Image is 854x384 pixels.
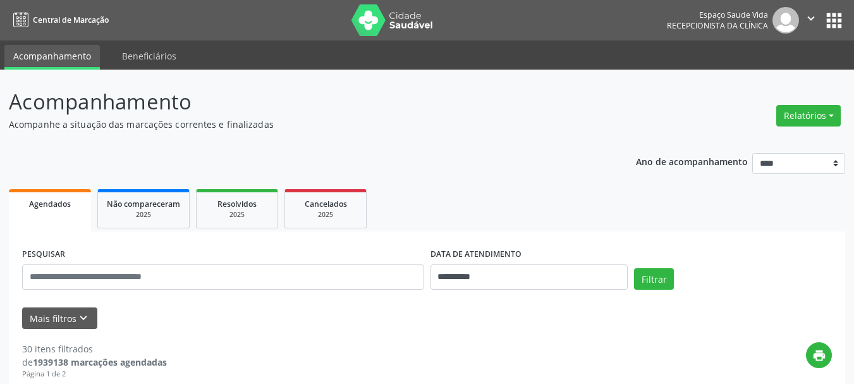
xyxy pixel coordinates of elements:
div: 30 itens filtrados [22,342,167,356]
label: DATA DE ATENDIMENTO [430,245,522,264]
p: Ano de acompanhamento [636,153,748,169]
i: print [812,349,826,362]
div: 2025 [205,210,269,220]
div: Página 1 de 2 [22,369,167,380]
div: de [22,356,167,369]
strong: 1939138 marcações agendadas [33,356,167,368]
a: Central de Marcação [9,9,109,30]
i: keyboard_arrow_down [76,311,90,325]
span: Cancelados [305,199,347,209]
label: PESQUISAR [22,245,65,264]
i:  [804,11,818,25]
p: Acompanhamento [9,86,594,118]
span: Central de Marcação [33,15,109,25]
div: 2025 [294,210,357,220]
img: img [772,7,799,34]
div: 2025 [107,210,180,220]
div: Espaço Saude Vida [667,9,768,20]
span: Agendados [29,199,71,209]
button: Filtrar [634,268,674,290]
a: Acompanhamento [4,45,100,70]
span: Recepcionista da clínica [667,20,768,31]
button: Relatórios [776,105,841,127]
span: Não compareceram [107,199,180,209]
button: print [806,342,832,368]
button:  [799,7,823,34]
button: Mais filtroskeyboard_arrow_down [22,307,97,330]
p: Acompanhe a situação das marcações correntes e finalizadas [9,118,594,131]
span: Resolvidos [217,199,257,209]
a: Beneficiários [113,45,185,67]
button: apps [823,9,845,32]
